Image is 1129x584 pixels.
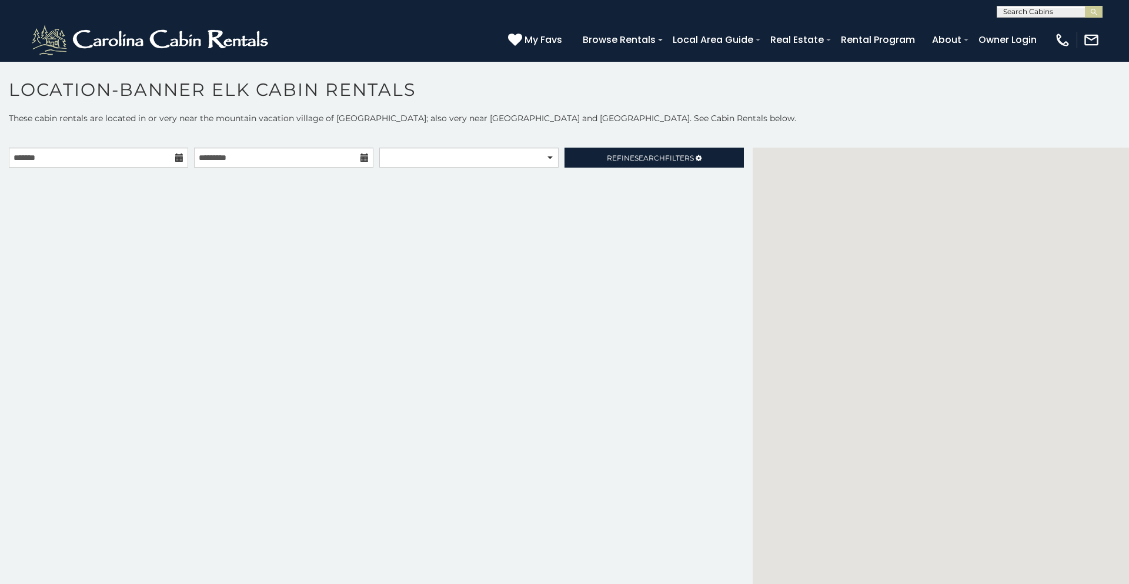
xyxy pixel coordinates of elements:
a: Owner Login [973,29,1043,50]
a: Rental Program [835,29,921,50]
a: RefineSearchFilters [564,148,744,168]
a: Real Estate [764,29,830,50]
span: Refine Filters [607,153,694,162]
a: Browse Rentals [577,29,662,50]
a: Local Area Guide [667,29,759,50]
img: mail-regular-white.png [1083,32,1100,48]
a: My Favs [508,32,565,48]
img: phone-regular-white.png [1054,32,1071,48]
img: White-1-2.png [29,22,273,58]
span: My Favs [525,32,562,47]
a: About [926,29,967,50]
span: Search [634,153,665,162]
